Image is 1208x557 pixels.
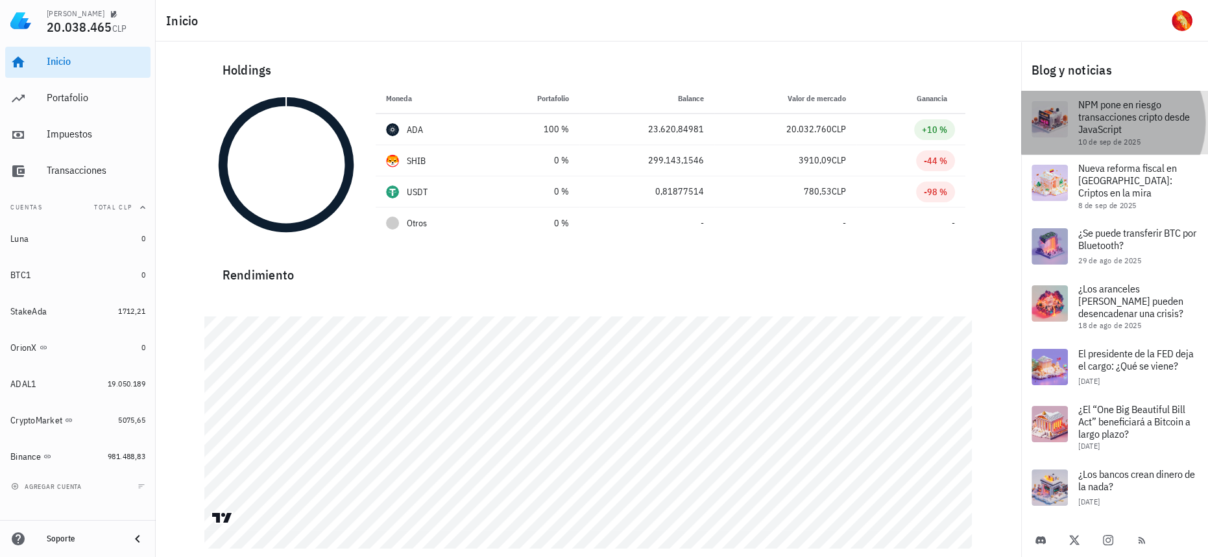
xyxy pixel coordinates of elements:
[141,342,145,352] span: 0
[1078,200,1136,210] span: 8 de sep de 2025
[10,415,62,426] div: CryptoMarket
[211,512,234,524] a: Charting by TradingView
[5,192,151,223] button: CuentasTotal CLP
[47,164,145,176] div: Transacciones
[5,156,151,187] a: Transacciones
[10,379,36,390] div: ADAL1
[832,154,846,166] span: CLP
[1078,403,1190,440] span: ¿El “One Big Beautiful Bill Act” beneficiará a Bitcoin a largo plazo?
[497,185,569,198] div: 0 %
[832,123,846,135] span: CLP
[952,217,955,229] span: -
[1021,218,1208,275] a: ¿Se puede transferir BTC por Bluetooth? 29 de ago de 2025
[407,154,426,167] div: SHIB
[407,185,428,198] div: USDT
[118,415,145,425] span: 5075,65
[1078,468,1195,493] span: ¿Los bancos crean dinero de la nada?
[10,342,37,353] div: OrionX
[5,296,151,327] a: StakeAda 1712,21
[799,154,832,166] span: 3910,09
[10,451,41,462] div: Binance
[47,18,112,36] span: 20.038.465
[922,123,947,136] div: +10 %
[10,10,31,31] img: LedgiFi
[108,379,145,388] span: 19.050.189
[1021,49,1208,91] div: Blog y noticias
[1021,396,1208,459] a: ¿El “One Big Beautiful Bill Act” beneficiará a Bitcoin a largo plazo? [DATE]
[1078,376,1100,386] span: [DATE]
[407,123,424,136] div: ADA
[212,49,965,91] div: Holdings
[166,10,204,31] h1: Inicio
[47,55,145,67] div: Inicio
[1021,154,1208,218] a: Nueva reforma fiscal en [GEOGRAPHIC_DATA]: Criptos en la mira 8 de sep de 2025
[843,217,846,229] span: -
[94,203,132,211] span: Total CLP
[1078,98,1190,136] span: NPM pone en riesgo transacciones cripto desde JavaScript
[141,270,145,279] span: 0
[497,123,569,136] div: 100 %
[832,185,846,197] span: CLP
[1078,320,1141,330] span: 18 de ago de 2025
[386,123,399,136] div: ADA-icon
[10,306,47,317] div: StakeAda
[1078,255,1141,265] span: 29 de ago de 2025
[1078,137,1141,147] span: 10 de sep de 2025
[1172,10,1192,31] div: avatar
[47,128,145,140] div: Impuestos
[1021,275,1208,338] a: ¿Los aranceles [PERSON_NAME] pueden desencadenar una crisis? 18 de ago de 2025
[590,154,704,167] div: 299.143,1546
[1078,226,1196,252] span: ¿Se puede transferir BTC por Bluetooth?
[590,185,704,198] div: 0,81877514
[1078,441,1100,451] span: [DATE]
[497,154,569,167] div: 0 %
[8,480,88,493] button: agregar cuenta
[47,91,145,104] div: Portafolio
[10,270,31,281] div: BTC1
[714,83,856,114] th: Valor de mercado
[924,154,947,167] div: -44 %
[10,233,29,244] div: Luna
[5,83,151,114] a: Portafolio
[5,332,151,363] a: OrionX 0
[212,254,965,285] div: Rendimiento
[701,217,704,229] span: -
[5,441,151,472] a: Binance 981.488,83
[1078,161,1177,199] span: Nueva reforma fiscal en [GEOGRAPHIC_DATA]: Criptos en la mira
[1021,91,1208,154] a: NPM pone en riesgo transacciones cripto desde JavaScript 10 de sep de 2025
[5,405,151,436] a: CryptoMarket 5075,65
[786,123,832,135] span: 20.032.760
[47,8,104,19] div: [PERSON_NAME]
[5,259,151,290] a: BTC1 0
[407,217,427,230] span: Otros
[112,23,127,34] span: CLP
[487,83,579,114] th: Portafolio
[5,119,151,150] a: Impuestos
[497,217,569,230] div: 0 %
[1021,338,1208,396] a: El presidente de la FED deja el cargo: ¿Qué se viene? [DATE]
[1078,347,1194,372] span: El presidente de la FED deja el cargo: ¿Qué se viene?
[141,233,145,243] span: 0
[1021,459,1208,516] a: ¿Los bancos crean dinero de la nada? [DATE]
[386,185,399,198] div: USDT-icon
[5,223,151,254] a: Luna 0
[5,368,151,399] a: ADAL1 19.050.189
[376,83,487,114] th: Moneda
[590,123,704,136] div: 23.620,84981
[1078,497,1100,506] span: [DATE]
[917,93,955,103] span: Ganancia
[1078,282,1183,320] span: ¿Los aranceles [PERSON_NAME] pueden desencadenar una crisis?
[924,185,947,198] div: -98 %
[5,47,151,78] a: Inicio
[47,534,119,544] div: Soporte
[14,482,82,491] span: agregar cuenta
[386,154,399,167] div: SHIB-icon
[118,306,145,316] span: 1712,21
[804,185,832,197] span: 780,53
[108,451,145,461] span: 981.488,83
[579,83,714,114] th: Balance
